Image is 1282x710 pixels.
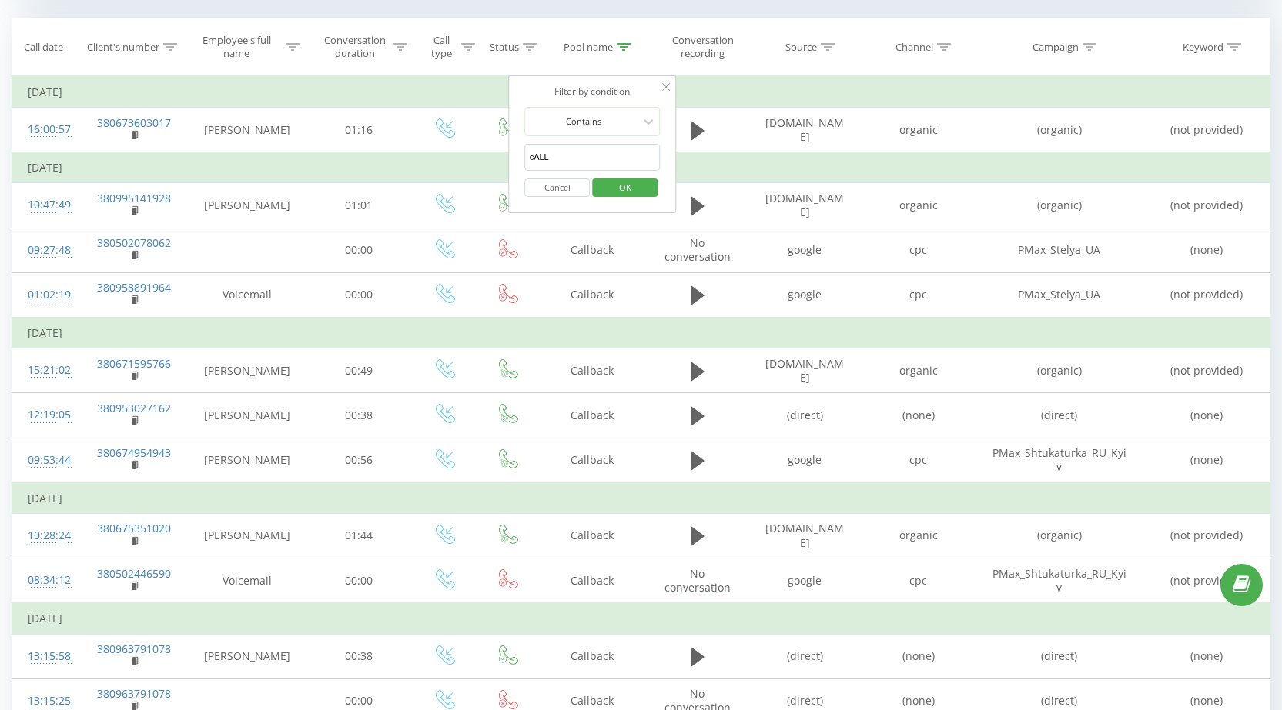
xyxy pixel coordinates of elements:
[525,84,661,99] div: Filter by condition
[189,348,306,393] td: [PERSON_NAME]
[189,272,306,318] td: Voicemail
[189,438,306,483] td: [PERSON_NAME]
[97,115,171,130] a: 380673603017
[976,513,1144,558] td: (organic)
[12,152,1270,183] td: [DATE]
[976,108,1144,153] td: (organic)
[537,393,647,438] td: Callback
[28,400,64,430] div: 12:19:05
[97,445,171,460] a: 380674954943
[564,41,613,54] div: Pool name
[976,272,1144,318] td: PMax_Stelya_UA
[306,513,412,558] td: 01:44
[1143,438,1270,483] td: (none)
[12,77,1270,108] td: [DATE]
[28,235,64,265] div: 09:27:48
[306,348,412,393] td: 00:49
[1143,228,1270,272] td: (none)
[748,558,862,604] td: google
[425,34,457,60] div: Call type
[189,393,306,438] td: [PERSON_NAME]
[28,280,64,310] div: 01:02:19
[28,521,64,551] div: 10:28:24
[97,191,171,205] a: 380995141928
[306,438,412,483] td: 00:56
[97,356,171,371] a: 380671595766
[862,513,976,558] td: organic
[862,183,976,228] td: organic
[664,235,731,264] span: No conversation
[537,513,647,558] td: Callback
[306,393,412,438] td: 00:38
[306,272,412,318] td: 00:00
[537,348,647,393] td: Callback
[97,235,171,250] a: 380502078062
[748,183,862,228] td: [DOMAIN_NAME]
[976,393,1144,438] td: (direct)
[862,228,976,272] td: cpc
[28,355,64,385] div: 15:21:02
[537,228,647,272] td: Callback
[976,558,1144,604] td: PMax_Shtukaturka_RU_Kyiv
[306,108,412,153] td: 01:16
[97,686,171,701] a: 380963791078
[24,41,63,54] div: Call date
[189,513,306,558] td: [PERSON_NAME]
[1143,558,1270,604] td: (not provided)
[785,41,817,54] div: Source
[1143,183,1270,228] td: (not provided)
[748,348,862,393] td: [DOMAIN_NAME]
[895,41,933,54] div: Channel
[28,190,64,220] div: 10:47:49
[862,558,976,604] td: cpc
[28,115,64,145] div: 16:00:57
[490,41,519,54] div: Status
[525,144,661,171] input: Enter value
[604,175,647,199] span: OK
[306,228,412,272] td: 00:00
[664,566,731,595] span: No conversation
[28,565,64,595] div: 08:34:12
[87,41,159,54] div: Client's number
[97,642,171,656] a: 380963791078
[28,642,64,672] div: 13:15:58
[537,558,647,604] td: Callback
[862,108,976,153] td: organic
[537,438,647,483] td: Callback
[748,108,862,153] td: [DOMAIN_NAME]
[12,483,1270,514] td: [DATE]
[976,348,1144,393] td: (organic)
[1143,348,1270,393] td: (not provided)
[192,34,282,60] div: Employee's full name
[28,445,64,475] div: 09:53:44
[537,272,647,318] td: Callback
[1143,108,1270,153] td: (not provided)
[306,634,412,678] td: 00:38
[748,393,862,438] td: (direct)
[976,183,1144,228] td: (organic)
[748,634,862,678] td: (direct)
[12,318,1270,348] td: [DATE]
[1033,41,1079,54] div: Campaign
[97,280,171,295] a: 380958891964
[97,566,171,581] a: 380502446590
[1143,634,1270,678] td: (none)
[189,558,306,604] td: Voicemail
[748,228,862,272] td: google
[320,34,390,60] div: Conversation duration
[862,438,976,483] td: cpc
[592,178,658,198] button: OK
[862,634,976,678] td: (none)
[189,183,306,228] td: [PERSON_NAME]
[525,178,591,198] button: Cancel
[97,401,171,415] a: 380953027162
[748,272,862,318] td: google
[12,603,1270,634] td: [DATE]
[748,438,862,483] td: google
[1143,272,1270,318] td: (not provided)
[189,108,306,153] td: [PERSON_NAME]
[862,348,976,393] td: organic
[976,634,1144,678] td: (direct)
[189,634,306,678] td: [PERSON_NAME]
[976,438,1144,483] td: PMax_Shtukaturka_RU_Kyiv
